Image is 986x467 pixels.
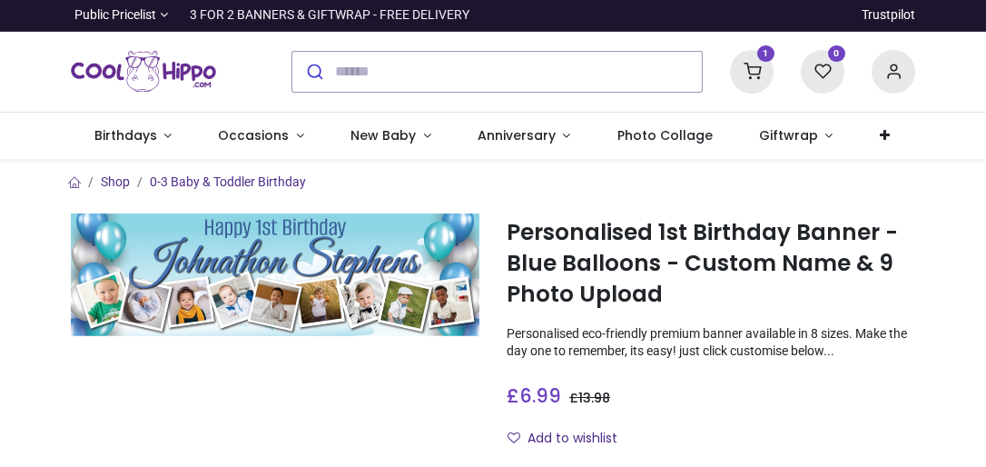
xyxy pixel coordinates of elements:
span: £ [569,389,610,407]
sup: 1 [757,45,774,63]
h1: Personalised 1st Birthday Banner - Blue Balloons - Custom Name & 9 Photo Upload [507,217,915,311]
img: Personalised 1st Birthday Banner - Blue Balloons - Custom Name & 9 Photo Upload [71,214,479,336]
a: Public Pricelist [71,6,168,25]
span: Birthdays [94,126,157,144]
span: Anniversary [478,126,556,144]
a: Trustpilot [862,6,915,25]
button: Add to wishlistAdd to wishlist [507,423,633,454]
img: Cool Hippo [71,46,216,97]
a: Anniversary [454,113,594,160]
sup: 0 [828,45,845,63]
p: Personalised eco-friendly premium banner available in 8 sizes. Make the day one to remember, its ... [507,325,915,361]
span: 13.98 [578,389,610,407]
a: New Baby [328,113,455,160]
span: Occasions [218,126,289,144]
a: Giftwrap [735,113,856,160]
span: Public Pricelist [74,6,156,25]
i: Add to wishlist [508,432,520,444]
a: Birthdays [71,113,195,160]
a: Shop [101,174,130,189]
button: Submit [292,52,335,92]
span: Photo Collage [617,126,713,144]
span: £ [507,383,561,409]
span: 6.99 [519,383,561,409]
span: Giftwrap [759,126,818,144]
span: New Baby [350,126,416,144]
a: Logo of Cool Hippo [71,46,216,97]
a: 1 [730,63,774,77]
a: 0-3 Baby & Toddler Birthday [150,174,306,189]
a: 0 [801,63,844,77]
div: 3 FOR 2 BANNERS & GIFTWRAP - FREE DELIVERY [190,6,469,25]
a: Occasions [195,113,328,160]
